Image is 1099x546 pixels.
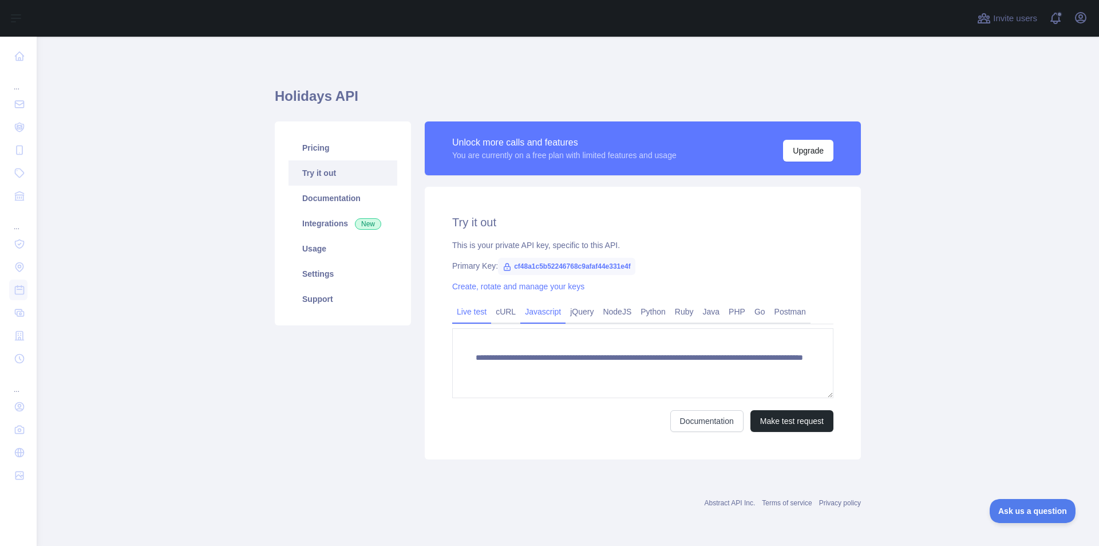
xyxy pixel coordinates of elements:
a: Go [750,303,770,321]
span: New [355,218,381,230]
a: Python [636,303,670,321]
a: jQuery [566,303,598,321]
a: Privacy policy [819,499,861,507]
a: Abstract API Inc. [705,499,756,507]
a: NodeJS [598,303,636,321]
a: Java [698,303,725,321]
button: Invite users [975,9,1039,28]
h1: Holidays API [275,87,861,115]
a: Create, rotate and manage your keys [452,282,584,291]
a: Ruby [670,303,698,321]
iframe: Toggle Customer Support [990,499,1076,523]
a: Javascript [520,303,566,321]
a: cURL [491,303,520,321]
div: Primary Key: [452,260,833,272]
button: Upgrade [783,140,833,162]
div: Unlock more calls and features [452,136,677,150]
a: Support [288,286,397,312]
div: ... [9,209,27,231]
div: This is your private API key, specific to this API. [452,239,833,251]
a: Pricing [288,135,397,160]
a: Integrations New [288,211,397,236]
div: ... [9,69,27,92]
a: Postman [770,303,811,321]
h2: Try it out [452,214,833,230]
a: Usage [288,236,397,261]
a: PHP [724,303,750,321]
a: Live test [452,303,491,321]
a: Documentation [670,410,744,432]
a: Terms of service [762,499,812,507]
span: cf48a1c5b52246768c9afaf44e331e4f [498,258,635,275]
a: Try it out [288,160,397,186]
a: Settings [288,261,397,286]
button: Make test request [750,410,833,432]
span: Invite users [993,12,1037,25]
div: You are currently on a free plan with limited features and usage [452,150,677,161]
div: ... [9,371,27,394]
a: Documentation [288,186,397,211]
